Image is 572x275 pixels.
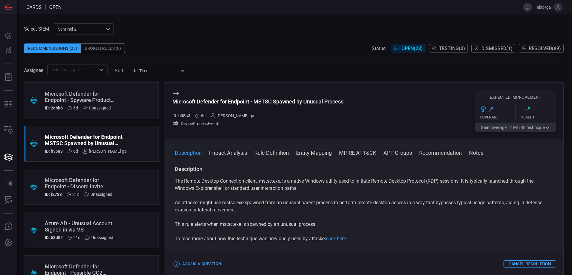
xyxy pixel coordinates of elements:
[1,236,16,250] button: Preferences
[529,46,561,51] span: Resolved ( 89 )
[372,46,387,51] span: Status:
[210,113,254,118] div: [PERSON_NAME] ga
[172,121,344,127] div: DeviceProcessEvents
[1,177,16,191] button: Rule Catalog
[45,91,115,103] div: Microsoft Defender for Endpoint - Spyware Product Reconnaissance Via WMIC
[1,97,16,111] button: MITRE - Detection Posture
[175,178,554,192] p: The Remote Desktop Connection client, mstsc.exe, is a native Windows utility used to initiate Rem...
[45,106,63,110] h5: ID: 2dbb6
[511,125,513,130] span: 1
[175,149,202,156] button: Description
[175,166,554,173] h3: Description
[45,149,63,154] h5: ID: b35a3
[521,115,556,119] div: Health
[480,115,516,119] div: Coverage
[481,46,513,51] span: Dismissed ( 1 )
[85,235,113,240] div: Unassigned
[534,5,551,10] span: eldorga
[469,149,483,156] button: Notes
[83,106,111,110] div: Unassigned
[24,26,49,32] label: Select SIEM
[26,4,42,10] span: Cards
[471,44,515,52] button: Dismissed(1)
[73,149,78,154] span: Aug 26, 2025 8:43 AM
[1,123,16,138] button: Inventory
[45,192,62,197] h5: ID: f2723
[45,134,127,146] div: Microsoft Defender for Endpoint - MSTSC Spawned by Unusual Process
[172,113,190,118] h5: ID: b35a3
[383,149,412,156] button: APT Groups
[429,44,468,52] button: Testing(0)
[519,44,564,52] button: Resolved(89)
[504,260,556,268] button: Cancel Resolution
[439,46,465,51] span: Testing ( 0 )
[24,43,81,53] div: Recommendations (23)
[115,68,123,73] label: sort
[209,149,247,156] button: Impact Analysis
[175,199,554,214] p: An attacker might use mstsc.exe spawned from an unusual parent process to perform remote desktop ...
[49,4,62,10] span: open
[296,149,332,156] button: Entity Mapping
[1,220,16,234] button: Ask Us A Question
[45,177,115,190] div: Microsoft Defender for Endpoint - Discord Invite Opened
[172,98,344,105] div: Microsoft Defender for Endpoint - MSTSC Spawned by Unusual Process
[419,149,462,156] button: Recommendation
[45,220,115,233] div: Azure AD - Unusual Account Signed in via VS
[1,43,16,58] button: Detections
[84,192,112,197] div: Unassigned
[83,149,127,154] div: [PERSON_NAME] ga
[201,113,206,118] span: Aug 26, 2025 8:43 AM
[1,150,16,164] button: Cards
[475,123,556,132] button: Gaincoverage in1MITRE technique
[401,46,423,51] span: Open ( 23 )
[254,149,289,156] button: Rule Definition
[132,68,178,74] div: Time
[175,221,554,228] p: This rule alerts when mstsc.exe is spawned by an unusual process.
[326,236,347,241] a: click here.
[73,106,78,110] span: Aug 26, 2025 8:43 AM
[1,70,16,84] button: Reports
[49,66,96,73] input: Select assignee
[175,235,554,242] p: To read more about how this technique was previously used by attacker
[172,259,222,269] button: Ask Us a Question
[1,193,16,207] button: ALERT ANALYSIS
[97,66,105,74] button: Open
[392,44,425,52] button: Open(23)
[58,26,104,32] p: sentinel-2
[81,43,125,53] div: Broken Rules (0)
[45,235,63,240] h5: ID: 63d04
[339,149,376,156] button: MITRE ATT&CK
[24,67,43,73] span: Assignee
[73,235,80,240] span: Aug 11, 2025 3:44 PM
[72,192,80,197] span: Aug 11, 2025 3:44 PM
[475,95,556,100] h5: Expected Improvement
[1,29,16,43] button: Dashboard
